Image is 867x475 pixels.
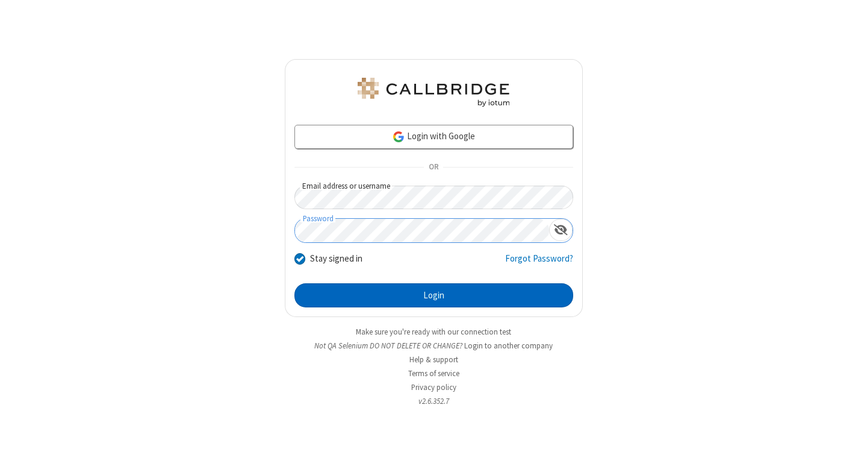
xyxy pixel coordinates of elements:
li: Not QA Selenium DO NOT DELETE OR CHANGE? [285,340,583,351]
input: Password [295,219,549,242]
iframe: Chat [837,444,858,467]
img: google-icon.png [392,130,405,143]
a: Login with Google [294,125,573,149]
div: Show password [549,219,573,241]
a: Terms of service [408,368,459,379]
span: OR [424,159,443,176]
a: Privacy policy [411,382,456,392]
button: Login to another company [464,340,553,351]
li: v2.6.352.7 [285,395,583,407]
label: Stay signed in [310,252,362,266]
img: QA Selenium DO NOT DELETE OR CHANGE [355,78,512,107]
a: Forgot Password? [505,252,573,275]
a: Make sure you're ready with our connection test [356,327,511,337]
input: Email address or username [294,186,573,209]
button: Login [294,283,573,307]
a: Help & support [409,354,458,365]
